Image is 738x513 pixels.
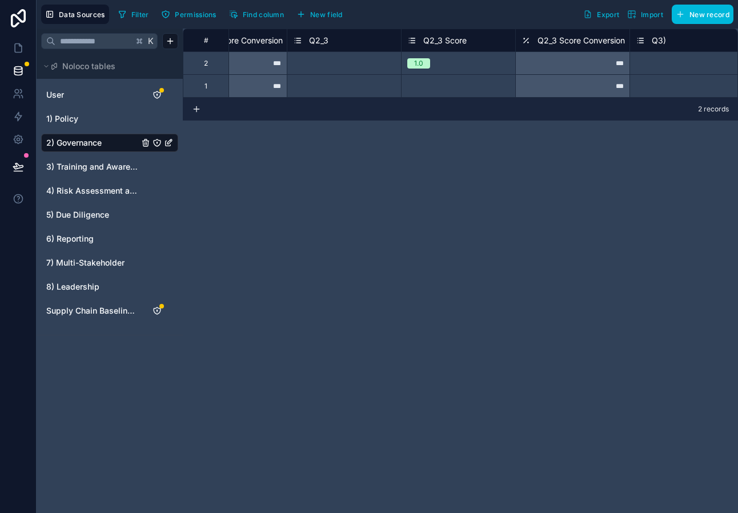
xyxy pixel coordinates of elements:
[46,257,139,268] a: 7) Multi-Stakeholder
[672,5,733,24] button: New record
[423,35,467,46] span: Q2_3 Score
[46,113,139,125] a: 1) Policy
[46,161,139,173] a: 3) Training and Awareness Raising
[46,209,109,221] span: 5) Due Diligence
[46,137,139,149] a: 2) Governance
[243,10,284,19] span: Find column
[131,10,149,19] span: Filter
[41,5,109,24] button: Data Sources
[157,6,220,23] button: Permissions
[41,206,178,224] div: 5) Due Diligence
[579,5,623,24] button: Export
[623,5,667,24] button: Import
[41,254,178,272] div: 7) Multi-Stakeholder
[204,59,208,68] div: 2
[41,134,178,152] div: 2) Governance
[46,233,139,245] a: 6) Reporting
[41,302,178,320] div: Supply Chain Baseline Assessment
[114,6,153,23] button: Filter
[667,5,733,24] a: New record
[59,10,105,19] span: Data Sources
[46,209,139,221] a: 5) Due Diligence
[225,6,288,23] button: Find column
[46,137,102,149] span: 2) Governance
[157,6,224,23] a: Permissions
[46,257,125,268] span: 7) Multi-Stakeholder
[597,10,619,19] span: Export
[204,82,207,91] div: 1
[46,281,99,292] span: 8) Leadership
[689,10,729,19] span: New record
[175,10,216,19] span: Permissions
[41,230,178,248] div: 6) Reporting
[41,158,178,176] div: 3) Training and Awareness Raising
[698,105,729,114] span: 2 records
[46,89,64,101] span: User
[41,58,171,74] button: Noloco tables
[41,278,178,296] div: 8) Leadership
[641,10,663,19] span: Import
[41,182,178,200] div: 4) Risk Assessment and Mitigation
[292,6,347,23] button: New field
[310,10,343,19] span: New field
[46,89,139,101] a: User
[62,61,115,72] span: Noloco tables
[652,35,666,46] span: Q3)
[46,305,139,316] a: Supply Chain Baseline Assessment
[46,233,94,245] span: 6) Reporting
[41,110,178,128] div: 1) Policy
[414,58,423,69] div: 1.0
[309,35,328,46] span: Q2_3
[147,37,155,45] span: K
[192,36,220,45] div: #
[46,281,139,292] a: 8) Leadership
[46,185,139,197] a: 4) Risk Assessment and Mitigation
[538,35,625,46] span: Q2_3 Score Conversion
[46,113,78,125] span: 1) Policy
[41,86,178,104] div: User
[195,35,283,46] span: Q2_2 Score Conversion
